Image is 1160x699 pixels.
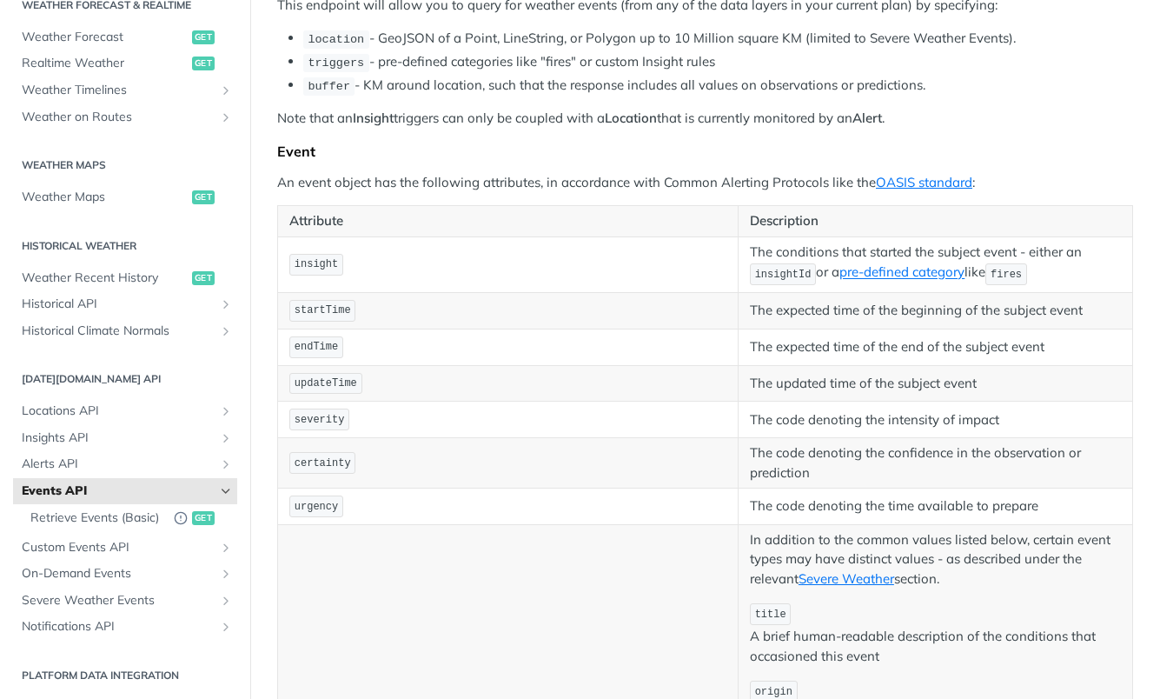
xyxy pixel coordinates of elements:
h2: [DATE][DOMAIN_NAME] API [13,371,237,387]
span: triggers [308,57,364,70]
span: get [192,30,215,44]
p: The updated time of the subject event [750,374,1121,394]
span: Weather on Routes [22,109,215,126]
strong: Alert [852,110,882,126]
li: - pre-defined categories like "fires" or custom Insight rules [303,52,1133,72]
span: Weather Timelines [22,82,215,99]
p: The code denoting the intensity of impact [750,410,1121,430]
a: Weather on RoutesShow subpages for Weather on Routes [13,104,237,130]
button: Deprecated Endpoint [174,509,188,528]
span: endTime [295,341,338,353]
span: updateTime [295,377,357,389]
a: Weather TimelinesShow subpages for Weather Timelines [13,77,237,103]
a: Weather Forecastget [13,24,237,50]
a: Historical APIShow subpages for Historical API [13,291,237,317]
button: Show subpages for Weather Timelines [219,83,233,97]
a: On-Demand EventsShow subpages for On-Demand Events [13,561,237,587]
button: Show subpages for Historical API [219,297,233,311]
span: severity [295,414,345,426]
a: Severe Weather EventsShow subpages for Severe Weather Events [13,588,237,614]
a: Severe Weather [799,570,894,587]
p: The expected time of the end of the subject event [750,337,1121,357]
a: Weather Recent Historyget [13,265,237,291]
button: Show subpages for Weather on Routes [219,110,233,124]
span: title [755,609,786,621]
a: Notifications APIShow subpages for Notifications API [13,614,237,640]
span: Severe Weather Events [22,592,215,609]
span: get [192,511,215,525]
h2: Weather Maps [13,157,237,173]
span: Weather Forecast [22,29,188,46]
p: An event object has the following attributes, in accordance with Common Alerting Protocols like t... [277,173,1133,193]
span: Events API [22,483,215,500]
p: The code denoting the confidence in the observation or prediction [750,443,1121,483]
button: Show subpages for Locations API [219,404,233,418]
span: certainty [295,457,351,469]
p: The code denoting the time available to prepare [750,496,1121,516]
a: OASIS standard [876,174,972,190]
p: The conditions that started the subject event - either an or a like [750,243,1121,287]
strong: Insight [353,110,394,126]
p: Note that an triggers can only be coupled with a that is currently monitored by an . [277,109,1133,129]
span: Realtime Weather [22,55,188,72]
a: Insights APIShow subpages for Insights API [13,425,237,451]
span: location [308,33,364,46]
p: Description [750,211,1121,231]
span: get [192,190,215,204]
h2: Platform DATA integration [13,668,237,683]
a: Historical Climate NormalsShow subpages for Historical Climate Normals [13,318,237,344]
button: Show subpages for Insights API [219,431,233,445]
a: Locations APIShow subpages for Locations API [13,398,237,424]
a: Realtime Weatherget [13,50,237,77]
span: fires [991,269,1022,281]
p: In addition to the common values listed below, certain event types may have distinct values - as ... [750,530,1121,589]
span: Weather Maps [22,189,188,206]
span: urgency [295,501,338,513]
span: Notifications API [22,618,215,636]
p: The expected time of the beginning of the subject event [750,301,1121,321]
span: Locations API [22,403,215,420]
h2: Historical Weather [13,238,237,254]
span: Historical API [22,296,215,313]
span: insightId [755,269,812,281]
span: get [192,57,215,70]
button: Show subpages for Alerts API [219,457,233,471]
span: origin [755,686,792,698]
span: Retrieve Events (Basic) [30,509,165,527]
button: Show subpages for Severe Weather Events [219,594,233,608]
span: startTime [295,304,351,316]
button: Show subpages for On-Demand Events [219,567,233,581]
li: - GeoJSON of a Point, LineString, or Polygon up to 10 Million square KM (limited to Severe Weathe... [303,29,1133,49]
span: Insights API [22,429,215,447]
button: Hide subpages for Events API [219,484,233,498]
span: On-Demand Events [22,565,215,582]
span: Historical Climate Normals [22,323,215,340]
span: insight [295,258,338,270]
button: Show subpages for Notifications API [219,620,233,634]
button: Show subpages for Custom Events API [219,541,233,555]
span: get [192,271,215,285]
span: Custom Events API [22,539,215,556]
span: Alerts API [22,456,215,473]
div: Event [277,143,1133,160]
a: Custom Events APIShow subpages for Custom Events API [13,535,237,561]
p: A brief human-readable description of the conditions that occasioned this event [750,602,1121,666]
a: Weather Mapsget [13,184,237,210]
p: Attribute [289,211,726,231]
strong: Location [605,110,657,126]
a: Retrieve Events (Basic)Deprecated Endpointget [22,505,237,532]
li: - KM around location, such that the response includes all values on observations or predictions. [303,76,1133,96]
a: pre-defined category [839,264,964,281]
a: Events APIHide subpages for Events API [13,478,237,504]
a: Alerts APIShow subpages for Alerts API [13,451,237,477]
button: Show subpages for Historical Climate Normals [219,324,233,338]
span: buffer [308,80,350,93]
span: Weather Recent History [22,270,188,287]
